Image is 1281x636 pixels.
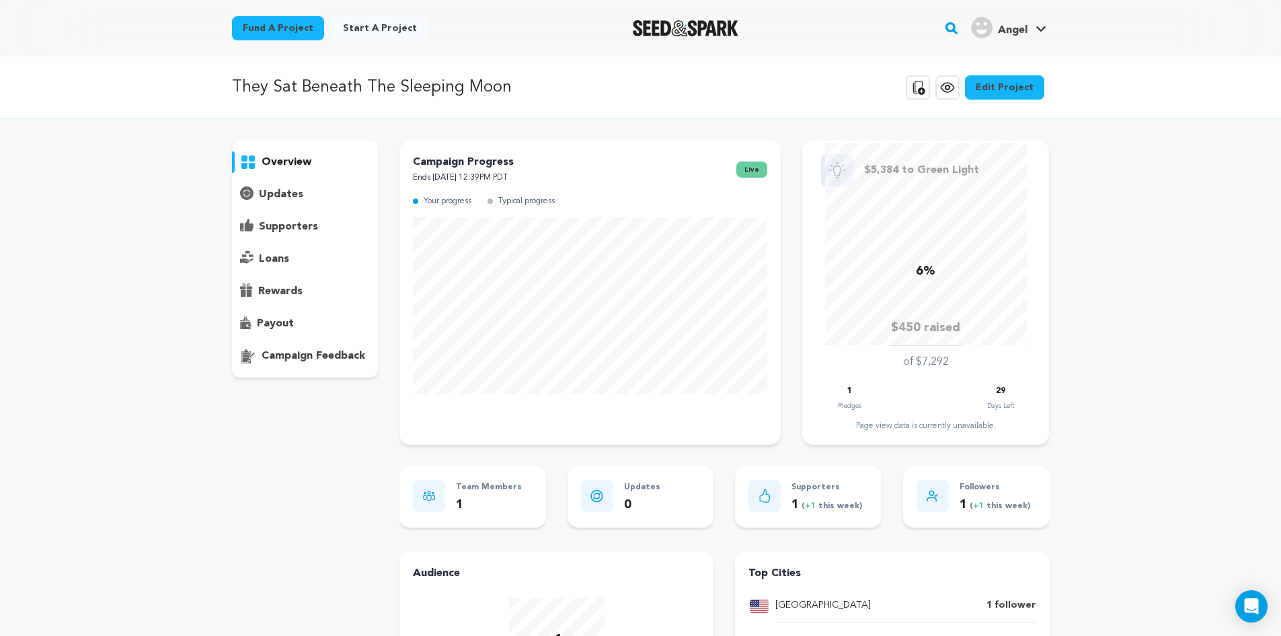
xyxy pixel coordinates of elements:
a: Start a project [332,16,428,40]
button: loans [232,248,379,270]
p: supporters [259,219,318,235]
p: 29 [996,384,1005,399]
p: Campaign Progress [413,154,514,170]
p: updates [259,186,303,203]
p: 1 [791,495,862,515]
p: 1 follower [986,598,1036,614]
p: Your progress [424,194,471,209]
p: payout [257,316,294,332]
div: Page view data is currently unavailable. [816,421,1036,431]
p: Supporters [791,480,862,495]
p: of $7,292 [903,354,949,370]
h4: Audience [413,565,700,581]
button: payout [232,313,379,334]
button: campaign feedback [232,345,379,367]
button: overview [232,151,379,173]
p: campaign feedback [262,348,365,364]
p: rewards [258,283,303,299]
button: rewards [232,281,379,302]
button: updates [232,184,379,205]
span: Angel's Profile [968,14,1049,42]
span: +1 [973,502,986,510]
img: Seed&Spark Logo Dark Mode [633,20,738,36]
p: Pledges [838,399,861,413]
p: Team Members [456,480,522,495]
p: [GEOGRAPHIC_DATA] [775,598,871,614]
p: 1 [960,495,1030,515]
a: Seed&Spark Homepage [633,20,738,36]
p: Followers [960,480,1030,495]
h4: Top Cities [748,565,1036,581]
p: 0 [624,495,660,515]
img: user.png [971,17,993,38]
p: loans [259,251,289,267]
p: 6% [916,262,935,281]
a: Fund a project [232,16,324,40]
a: Edit Project [965,75,1044,100]
button: supporters [232,216,379,238]
span: ( this week) [799,502,862,510]
span: live [736,162,767,178]
p: Updates [624,480,660,495]
div: Open Intercom Messenger [1235,590,1268,623]
p: Ends [DATE] 12:39PM PDT [413,170,514,186]
p: 1 [847,384,852,399]
p: Days Left [987,399,1014,413]
p: 1 [456,495,522,515]
div: Angel's Profile [971,17,1027,38]
p: They Sat Beneath The Sleeping Moon [232,75,512,100]
a: Angel's Profile [968,14,1049,38]
p: overview [262,154,311,170]
span: ( this week) [967,502,1030,510]
span: Angel [998,25,1027,36]
p: Typical progress [498,194,555,209]
span: +1 [805,502,818,510]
